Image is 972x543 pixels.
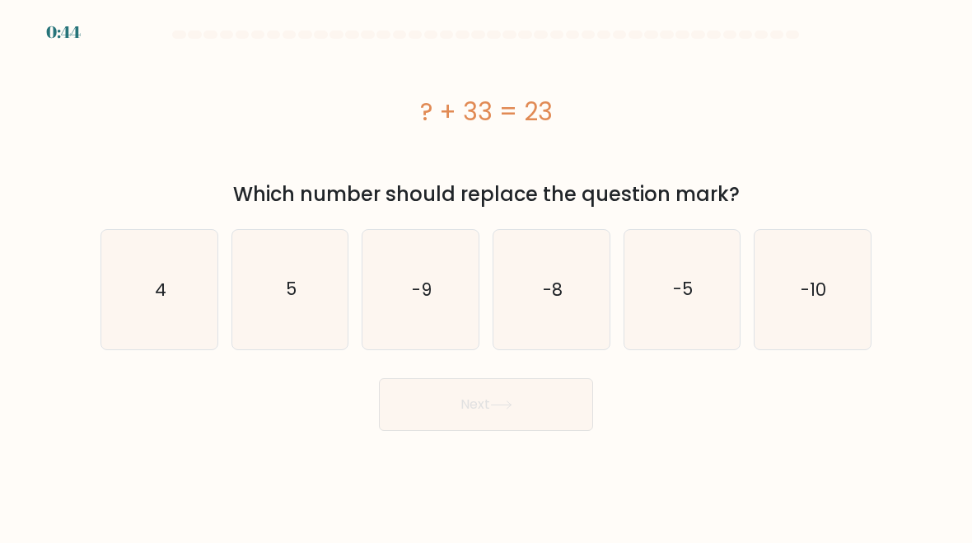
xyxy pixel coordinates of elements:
[673,277,693,301] text: -5
[155,277,166,301] text: 4
[100,93,872,130] div: ? + 33 = 23
[110,180,862,209] div: Which number should replace the question mark?
[412,277,432,301] text: -9
[46,20,81,44] div: 0:44
[543,277,563,301] text: -8
[801,277,827,301] text: -10
[379,378,593,431] button: Next
[286,277,297,301] text: 5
